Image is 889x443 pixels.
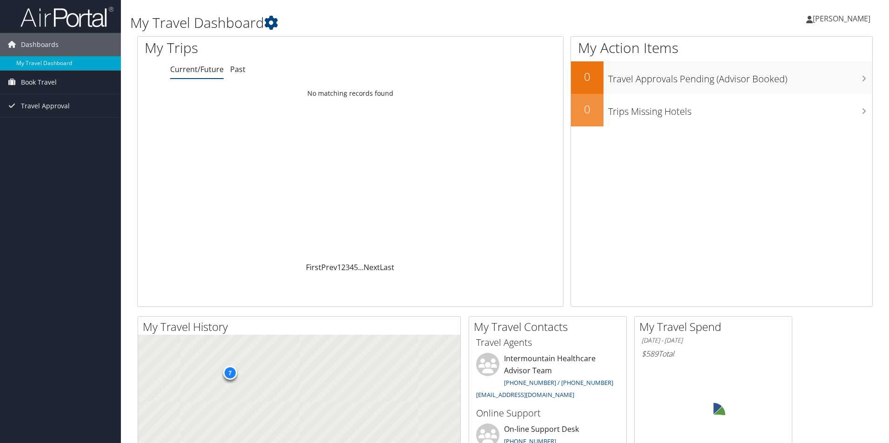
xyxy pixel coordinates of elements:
h3: Trips Missing Hotels [608,100,872,118]
h3: Travel Approvals Pending (Advisor Booked) [608,68,872,86]
h3: Online Support [476,407,619,420]
a: First [306,262,321,272]
a: [EMAIL_ADDRESS][DOMAIN_NAME] [476,390,574,399]
span: Travel Approval [21,94,70,118]
h2: My Travel History [143,319,460,335]
h6: Total [642,349,785,359]
h3: Travel Agents [476,336,619,349]
h1: My Trips [145,38,379,58]
a: Past [230,64,245,74]
a: Prev [321,262,337,272]
span: Dashboards [21,33,59,56]
div: 7 [223,366,237,380]
a: Current/Future [170,64,224,74]
a: 3 [345,262,350,272]
a: [PHONE_NUMBER] / [PHONE_NUMBER] [504,378,613,387]
span: $589 [642,349,658,359]
a: Last [380,262,394,272]
a: Next [364,262,380,272]
a: 4 [350,262,354,272]
a: 0Travel Approvals Pending (Advisor Booked) [571,61,872,94]
a: 2 [341,262,345,272]
h2: 0 [571,101,604,117]
h2: 0 [571,69,604,85]
h2: My Travel Contacts [474,319,626,335]
span: … [358,262,364,272]
img: airportal-logo.png [20,6,113,28]
h1: My Travel Dashboard [130,13,630,33]
span: [PERSON_NAME] [813,13,870,24]
a: [PERSON_NAME] [806,5,880,33]
td: No matching records found [138,85,563,102]
h6: [DATE] - [DATE] [642,336,785,345]
a: 5 [354,262,358,272]
a: 1 [337,262,341,272]
h2: My Travel Spend [639,319,792,335]
span: Book Travel [21,71,57,94]
a: 0Trips Missing Hotels [571,94,872,126]
h1: My Action Items [571,38,872,58]
li: Intermountain Healthcare Advisor Team [471,353,624,403]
